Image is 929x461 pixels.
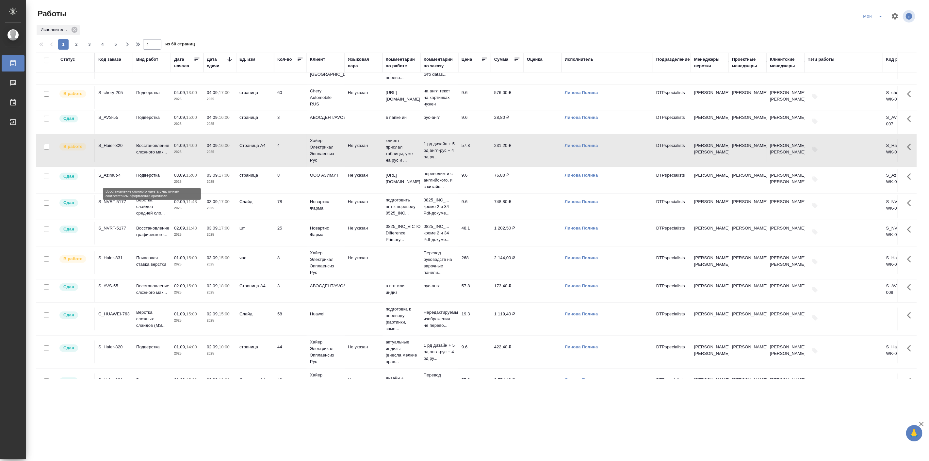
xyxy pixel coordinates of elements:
td: Не указан [345,222,383,245]
td: DTPspecialists [653,195,691,218]
div: Менеджер проверил работу исполнителя, передает ее на следующий этап [59,114,91,123]
a: Линова Полина [565,143,598,148]
div: Менеджер проверил работу исполнителя, передает ее на следующий этап [59,344,91,353]
div: Сумма [494,56,508,63]
p: 15:00 [219,311,230,316]
p: 03.09, [174,173,186,178]
p: Сдан [63,284,74,290]
p: 04.09, [207,115,219,120]
div: Клиент [310,56,325,63]
td: шт [236,222,274,245]
p: Перевод руководств на варочные панели... [424,372,455,398]
p: [PERSON_NAME], [PERSON_NAME] [694,255,725,268]
div: C_HUAWEI-763 [98,311,130,317]
p: [URL][DOMAIN_NAME].. [386,89,417,103]
td: [PERSON_NAME] [729,222,767,245]
div: Подразделение [656,56,690,63]
button: Здесь прячутся важные кнопки [903,169,919,184]
div: Дата начала [174,56,194,69]
p: 16:00 [219,115,230,120]
p: 16:00 [219,143,230,148]
p: переводим и с английского, и с китайс... [424,170,455,190]
td: 1 202,50 ₽ [491,222,524,245]
div: Цена [462,56,472,63]
p: Восстановление сложного мак... [136,142,168,155]
button: Добавить тэги [808,172,822,186]
p: В работе [63,143,82,150]
div: Исполнитель выполняет работу [59,89,91,98]
td: Страница А4 [236,139,274,162]
td: [PERSON_NAME] [729,86,767,109]
td: 57.8 [458,139,491,162]
p: 02.09, [174,226,186,230]
p: 02.09, [207,311,219,316]
p: Сдан [63,199,74,206]
div: Менеджер проверил работу исполнителя, передает ее на следующий этап [59,172,91,181]
p: рус-англ [424,114,455,121]
td: Не указан [345,86,383,109]
td: 76,80 ₽ [491,169,524,192]
p: 15:00 [186,311,197,316]
td: [PERSON_NAME] [729,111,767,134]
div: Менеджер проверил работу исполнителя, передает ее на следующий этап [59,225,91,234]
td: 9.6 [458,169,491,192]
p: Chery Automobile RUS [310,88,341,107]
button: Добавить тэги [808,255,822,269]
div: split button [861,11,887,22]
button: 4 [97,39,108,50]
p: 2025 [174,205,200,212]
p: АВОСДЕНТ/AVOSDENT [310,283,341,289]
p: Нередактируемые изображения не перево... [424,309,455,329]
p: клиент прислал таблицы, уже на рус и ... [386,137,417,164]
td: [PERSON_NAME], [PERSON_NAME] [767,86,805,109]
p: 04.09, [174,143,186,148]
td: DTPspecialists [653,111,691,134]
td: 4 [274,139,307,162]
p: 0825_INC_... кроме 2 и 34 Pdf-докуме... [424,223,455,243]
td: 48.1 [458,222,491,245]
p: 11:43 [186,199,197,204]
button: Добавить тэги [808,114,822,129]
p: [PERSON_NAME], [PERSON_NAME] [694,344,725,357]
div: S_chery-205 [98,89,130,96]
button: Здесь прячутся важные кнопки [903,195,919,211]
td: [PERSON_NAME] [767,111,805,134]
td: страница [236,169,274,192]
a: Линова Полина [565,311,598,316]
td: Не указан [345,169,383,192]
td: S_chery-205-WK-009 [883,86,921,109]
a: Линова Полина [565,199,598,204]
td: 28,80 ₽ [491,111,524,134]
button: Добавить тэги [808,377,822,391]
td: 9.6 [458,341,491,363]
td: Не указан [345,341,383,363]
p: 04.09, [174,90,186,95]
div: Исполнитель [565,56,594,63]
td: [PERSON_NAME], [PERSON_NAME] [767,139,805,162]
p: 10:00 [219,344,230,349]
p: 15:00 [186,283,197,288]
td: [PERSON_NAME] [729,139,767,162]
p: 0825_INC_... кроме 2 и 34 Pdf-докуме... [424,197,455,216]
td: 3 [274,111,307,134]
p: 14:00 [186,344,197,349]
p: 2025 [207,289,233,296]
div: Ед. изм [239,56,255,63]
td: S_NVRT-5177-WK-009 [883,195,921,218]
td: 44 [274,341,307,363]
p: Подверстка [136,344,168,350]
td: S_Azimut-4-WK-014 [883,169,921,192]
button: 2 [71,39,82,50]
p: 2025 [174,289,200,296]
td: 2 144,00 ₽ [491,251,524,274]
span: из 60 страниц [165,40,195,50]
p: Хайер Электрикал Эпплаенсиз Рус [310,250,341,276]
td: 1 119,40 ₽ [491,308,524,330]
div: Оценка [527,56,543,63]
button: Добавить тэги [808,225,822,239]
p: 2025 [207,317,233,324]
td: 9.6 [458,86,491,109]
td: DTPspecialists [653,139,691,162]
td: 25 [274,222,307,245]
p: на англ текст на картинках нужен [424,88,455,107]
